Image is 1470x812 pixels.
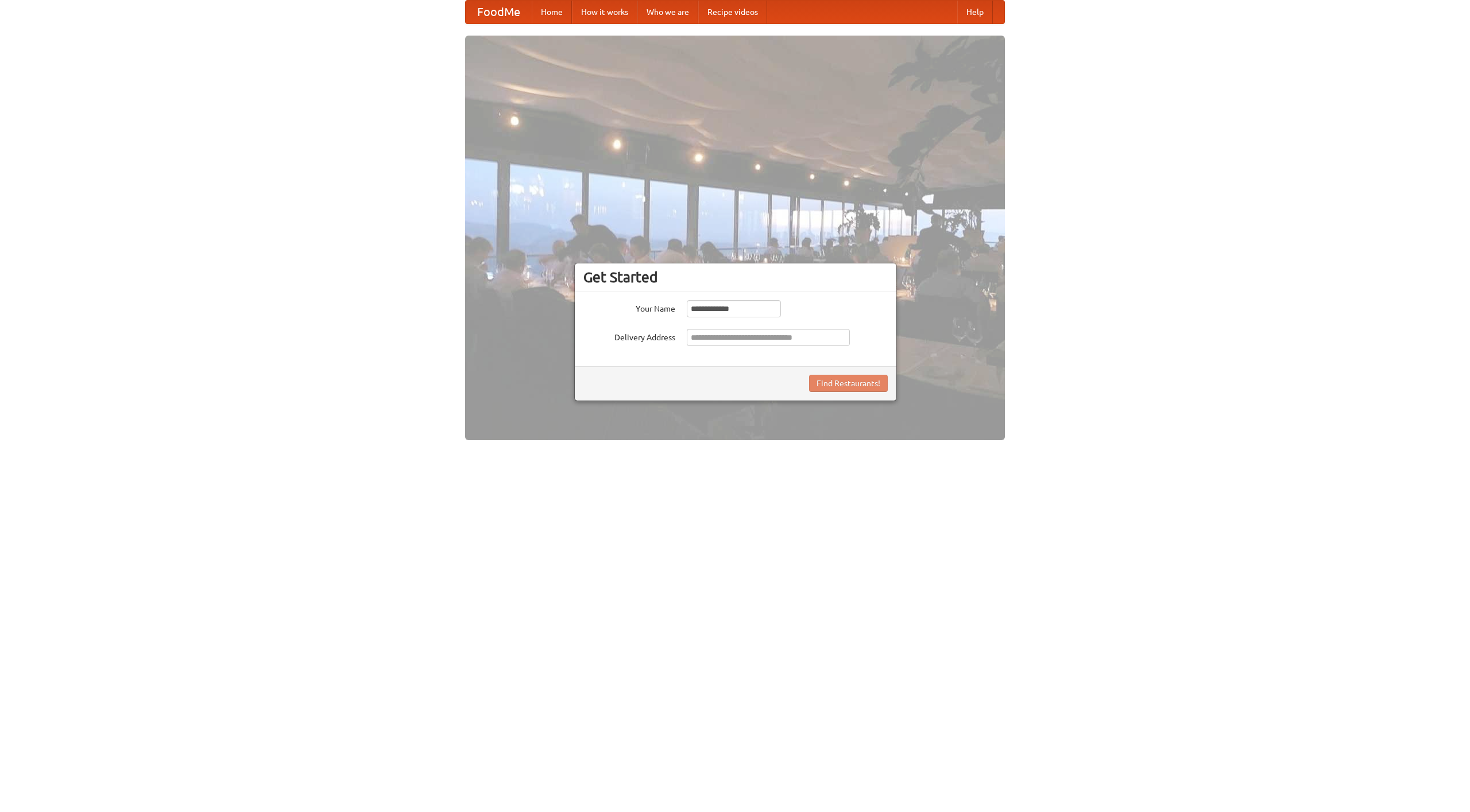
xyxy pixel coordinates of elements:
a: FoodMe [466,1,532,24]
a: Recipe videos [698,1,767,24]
a: Who we are [637,1,698,24]
a: Home [532,1,572,24]
button: Find Restaurants! [809,375,888,392]
label: Delivery Address [583,329,675,343]
label: Your Name [583,300,675,314]
a: How it works [572,1,637,24]
h3: Get Started [583,269,888,286]
a: Help [957,1,993,24]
